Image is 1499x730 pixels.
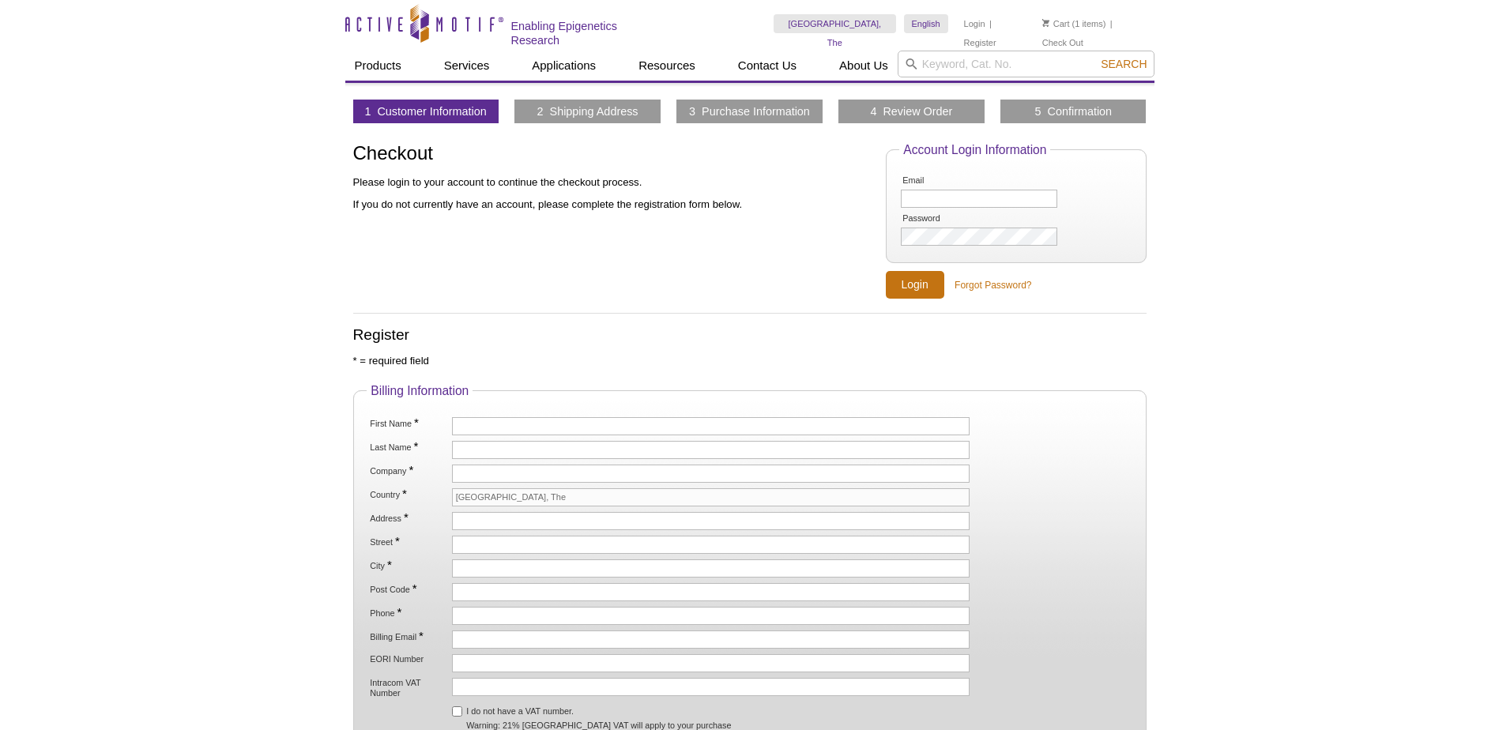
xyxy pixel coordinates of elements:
p: If you do not currently have an account, please complete the registration form below. [353,198,870,212]
legend: Account Login Information [899,143,1050,157]
a: [GEOGRAPHIC_DATA], The [774,14,895,33]
a: Products [345,51,411,81]
button: Search [1096,57,1151,71]
a: About Us [830,51,898,81]
p: * = required field [353,354,1147,368]
label: Street [368,536,449,547]
label: Company [368,465,449,476]
a: 2 Shipping Address [537,104,638,119]
label: EORI Number [368,654,449,664]
a: Applications [522,51,605,81]
input: Keyword, Cat. No. [898,51,1154,77]
a: Services [435,51,499,81]
a: Resources [629,51,705,81]
a: Login [964,18,985,29]
a: 3 Purchase Information [689,104,810,119]
label: Password [901,213,981,224]
label: Intracom VAT Number [368,678,449,698]
img: Your Cart [1042,19,1049,27]
li: (1 items) [1042,14,1106,33]
label: First Name [368,417,449,429]
h1: Checkout [353,143,870,166]
a: English [904,14,948,33]
h2: Enabling Epigenetics Research [511,19,661,47]
label: Email [901,175,981,186]
li: | [1110,14,1113,33]
label: Last Name [368,441,449,453]
label: Post Code [368,583,449,595]
p: Please login to your account to continue the checkout process. [353,175,870,190]
a: Check Out [1042,37,1083,48]
span: Search [1101,58,1147,70]
h2: Register [353,328,1147,342]
label: Address [368,512,449,524]
legend: Billing Information [367,384,473,398]
li: | [989,14,992,33]
a: 1 Customer Information [364,104,486,119]
a: Contact Us [729,51,806,81]
a: Register [964,37,996,48]
a: Cart [1042,18,1070,29]
a: Forgot Password? [955,278,1031,292]
label: City [368,559,449,571]
label: Billing Email [368,630,449,642]
input: Login [886,271,944,299]
a: 4 Review Order [870,104,952,119]
label: Country [368,488,449,500]
a: 5 Confirmation [1035,104,1113,119]
label: Phone [368,607,449,619]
